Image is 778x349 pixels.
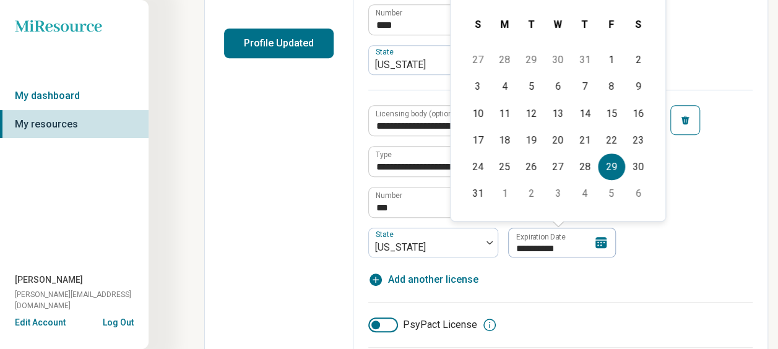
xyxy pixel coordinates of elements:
div: Choose Saturday, August 30th, 2025 [625,153,652,180]
div: Choose Friday, August 8th, 2025 [598,73,625,100]
div: Choose Wednesday, August 13th, 2025 [545,100,571,127]
button: Profile Updated [224,28,334,58]
div: Choose Tuesday, August 12th, 2025 [518,100,545,127]
label: PsyPact License [368,317,477,332]
div: Choose Friday, August 15th, 2025 [598,100,625,127]
div: Choose Monday, August 18th, 2025 [491,127,518,153]
div: Choose Thursday, August 21st, 2025 [571,127,598,153]
input: credential.licenses.1.name [369,147,626,176]
div: Choose Monday, August 4th, 2025 [491,73,518,100]
button: Edit Account [15,316,66,329]
label: Type [376,151,392,158]
div: Choose Sunday, August 24th, 2025 [464,153,491,180]
span: [PERSON_NAME][EMAIL_ADDRESS][DOMAIN_NAME] [15,289,149,311]
div: Tuesday [518,11,545,38]
div: Choose Thursday, July 31st, 2025 [571,46,598,73]
span: Add another license [388,272,478,287]
div: Choose Thursday, August 14th, 2025 [571,100,598,127]
div: Choose Tuesday, September 2nd, 2025 [518,180,545,207]
div: Choose Thursday, August 7th, 2025 [571,73,598,100]
div: Choose Sunday, July 27th, 2025 [464,46,491,73]
div: Choose Saturday, September 6th, 2025 [625,180,652,207]
div: Saturday [625,11,652,38]
div: Choose Thursday, September 4th, 2025 [571,180,598,207]
div: Choose Saturday, August 2nd, 2025 [625,46,652,73]
div: Month August, 2025 [464,46,651,207]
div: Choose Monday, August 25th, 2025 [491,153,518,180]
label: Licensing body (optional) [376,110,461,118]
div: Choose Friday, August 22nd, 2025 [598,127,625,153]
div: Choose Wednesday, August 27th, 2025 [545,153,571,180]
div: Thursday [571,11,598,38]
div: Choose Friday, August 1st, 2025 [598,46,625,73]
div: Choose Saturday, August 9th, 2025 [625,73,652,100]
div: Choose Wednesday, August 6th, 2025 [545,73,571,100]
div: Choose Thursday, August 28th, 2025 [571,153,598,180]
div: Choose Sunday, August 17th, 2025 [464,127,491,153]
div: Choose Wednesday, September 3rd, 2025 [545,180,571,207]
div: Choose Tuesday, August 19th, 2025 [518,127,545,153]
div: Choose Monday, August 11th, 2025 [491,100,518,127]
div: Choose Monday, July 28th, 2025 [491,46,518,73]
div: Sunday [464,11,491,38]
div: Choose Wednesday, August 20th, 2025 [545,127,571,153]
div: Choose Saturday, August 16th, 2025 [625,100,652,127]
div: Wednesday [545,11,571,38]
div: Choose Tuesday, August 5th, 2025 [518,73,545,100]
span: [PERSON_NAME] [15,274,83,287]
div: Choose Sunday, August 31st, 2025 [464,180,491,207]
div: Choose Sunday, August 3rd, 2025 [464,73,491,100]
label: State [376,48,396,56]
div: Choose Friday, September 5th, 2025 [598,180,625,207]
div: Choose Monday, September 1st, 2025 [491,180,518,207]
div: Friday [598,11,625,38]
div: Choose Tuesday, July 29th, 2025 [518,46,545,73]
label: State [376,230,396,239]
div: Choose Friday, August 29th, 2025 [598,153,625,180]
button: Log Out [103,316,134,326]
button: Add another license [368,272,478,287]
div: Choose Sunday, August 10th, 2025 [464,100,491,127]
label: Number [376,192,402,199]
div: Choose Saturday, August 23rd, 2025 [625,127,652,153]
div: Choose Wednesday, July 30th, 2025 [545,46,571,73]
div: Monday [491,11,518,38]
div: Choose Tuesday, August 26th, 2025 [518,153,545,180]
label: Number [376,9,402,17]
